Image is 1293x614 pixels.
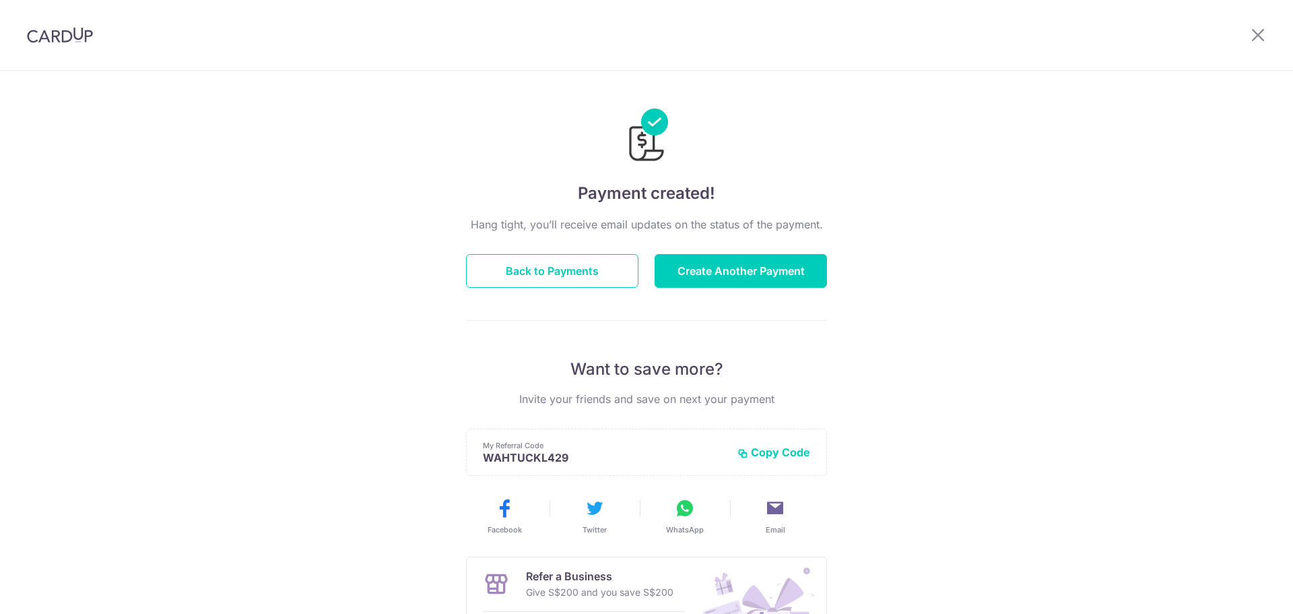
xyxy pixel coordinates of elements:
[737,446,810,459] button: Copy Code
[483,451,727,464] p: WAHTUCKL429
[526,568,673,584] p: Refer a Business
[466,359,827,380] p: Want to save more?
[666,524,704,535] span: WhatsApp
[645,497,725,535] button: WhatsApp
[466,216,827,233] p: Hang tight, you’ll receive email updates on the status of the payment.
[526,584,673,601] p: Give S$200 and you save S$200
[735,497,815,535] button: Email
[483,440,727,451] p: My Referral Code
[466,254,638,288] button: Back to Payments
[466,391,827,407] p: Invite your friends and save on next your payment
[27,27,93,43] img: CardUp
[465,497,544,535] button: Facebook
[766,524,785,535] span: Email
[488,524,522,535] span: Facebook
[583,524,607,535] span: Twitter
[625,109,668,165] img: Payments
[466,181,827,206] h4: Payment created!
[555,497,634,535] button: Twitter
[655,254,827,288] button: Create Another Payment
